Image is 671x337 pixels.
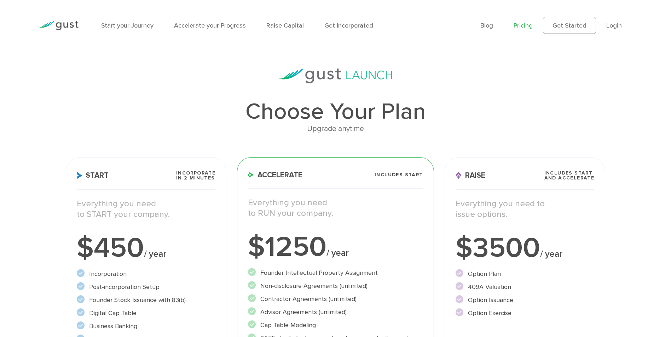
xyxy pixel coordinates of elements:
[77,295,216,305] li: Founder Stock Issuance with 83(b)
[248,197,423,219] p: Everything you need to RUN your company.
[77,321,216,331] li: Business Banking
[77,172,82,179] img: Start Icon X2
[544,171,595,181] span: Includes START and ACCELERATE
[248,268,423,278] li: Founder Intellectual Property Assignment
[480,22,493,29] a: Blog
[456,308,595,318] li: Option Exercise
[248,307,423,317] li: Advisor Agreements (unlimited)
[39,21,79,30] img: Gust Logo
[77,199,216,220] p: Everything you need to START your company.
[144,249,166,259] span: / year
[248,294,423,304] li: Contractor Agreements (unlimited)
[279,69,392,83] img: gust-launch-logos.svg
[248,172,254,178] img: Accelerate Icon
[77,234,216,262] div: $450
[540,249,562,259] span: / year
[77,172,109,179] span: Start
[456,269,595,279] li: Option Plan
[514,22,533,29] a: Pricing
[326,248,349,258] span: / year
[101,22,154,29] a: Start your Journey
[248,171,302,179] span: Accelerate
[456,172,462,179] img: Raise Icon
[543,17,596,34] a: Get Started
[456,282,595,292] li: 409A Valuation
[456,234,595,262] div: $3500
[456,199,595,220] p: Everything you need to issue options.
[248,281,423,291] li: Non-disclosure Agreements (unlimited)
[324,22,373,29] a: Get Incorporated
[66,123,606,135] div: Upgrade anytime
[375,172,423,177] span: Includes START
[174,22,246,29] a: Accelerate your Progress
[248,320,423,330] li: Cap Table Modeling
[66,100,606,123] h1: Choose Your Plan
[456,295,595,305] li: Option Issuance
[77,282,216,292] li: Post-incorporation Setup
[606,22,622,29] a: Login
[77,269,216,279] li: Incorporation
[77,308,216,318] li: Digital Cap Table
[176,171,215,181] span: Incorporate in 2 Minutes
[266,22,304,29] a: Raise Capital
[248,233,423,261] div: $1250
[456,172,485,179] span: Raise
